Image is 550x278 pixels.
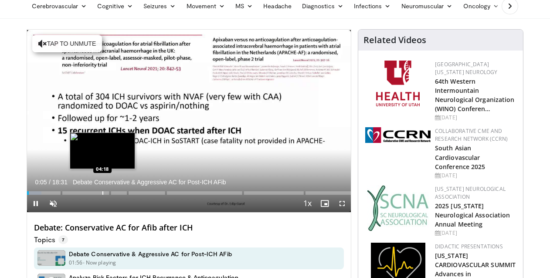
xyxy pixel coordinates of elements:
img: f6362829-b0a3-407d-a044-59546adfd345.png.150x105_q85_autocrop_double_scale_upscale_version-0.2.png [376,61,420,106]
button: Pause [27,195,44,212]
p: - Now playing [83,259,116,267]
a: Collaborative CME and Research Network (CCRN) [435,127,508,142]
span: / [49,179,51,186]
a: [GEOGRAPHIC_DATA][US_STATE] Neurology [435,61,497,76]
a: 64th Western Intermountain Neurological Organization (WINO) Conferen… [435,77,515,113]
img: a04ee3ba-8487-4636-b0fb-5e8d268f3737.png.150x105_q85_autocrop_double_scale_upscale_version-0.2.png [365,127,431,143]
img: b123db18-9392-45ae-ad1d-42c3758a27aa.jpg.150x105_q85_autocrop_double_scale_upscale_version-0.2.jpg [367,185,429,231]
button: Tap to unmute [32,35,102,52]
span: 18:31 [52,179,68,186]
button: Fullscreen [333,195,351,212]
h4: Debate Conservative & Aggressive AC for Post-ICH AFib [69,250,232,258]
span: 0:05 [35,179,47,186]
button: Enable picture-in-picture mode [316,195,333,212]
button: Unmute [44,195,62,212]
div: [DATE] [435,229,516,237]
h4: Debate: Conservative AC for Afib after ICH [34,223,344,233]
p: 01:56 [69,259,83,267]
a: South Asian Cardiovascular Conference 2025 [435,144,485,170]
h4: Related Videos [363,35,426,45]
video-js: Video Player [27,30,351,213]
a: [US_STATE] Neurological Association [435,185,506,200]
span: 7 [58,235,68,244]
button: Playback Rate [299,195,316,212]
p: Topics [34,235,68,244]
a: 2025 [US_STATE] Neurological Association Annual Meeting [435,202,510,228]
div: Progress Bar [27,191,351,195]
div: [DATE] [435,172,516,180]
img: image.jpeg [70,132,135,169]
div: [DATE] [435,114,516,122]
span: Debate Conservative & Aggressive AC for Post-ICH AFib [73,178,226,186]
div: Didactic Presentations [435,243,516,251]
